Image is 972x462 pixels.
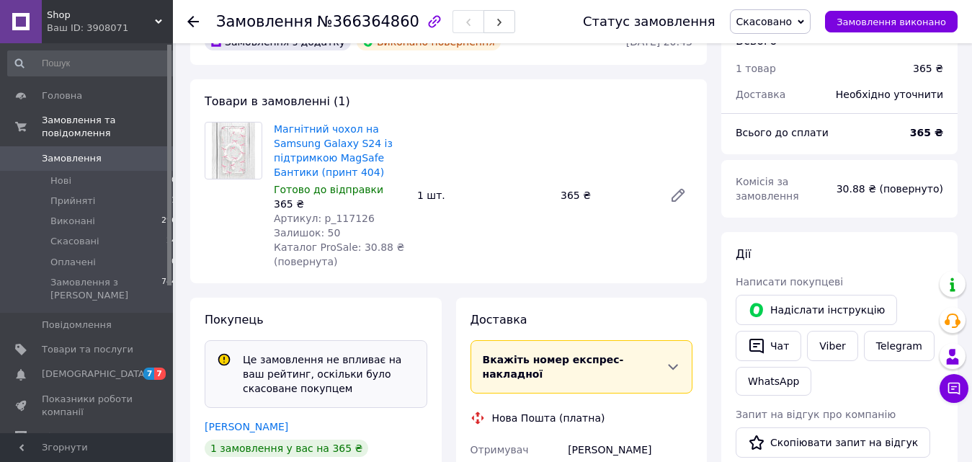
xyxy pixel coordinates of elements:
[50,195,95,208] span: Прийняті
[42,393,133,419] span: Показники роботи компанії
[583,14,715,29] div: Статус замовлення
[187,14,199,29] div: Повернутися назад
[42,430,79,443] span: Відгуки
[827,79,952,110] div: Необхідно уточнити
[143,368,155,380] span: 7
[864,331,935,361] a: Telegram
[171,174,177,187] span: 0
[171,256,177,269] span: 0
[736,89,785,100] span: Доставка
[274,197,406,211] div: 365 ₴
[471,444,529,456] span: Отримувач
[274,227,340,239] span: Залишок: 50
[736,276,843,288] span: Написати покупцеві
[42,114,173,140] span: Замовлення та повідомлення
[555,185,658,205] div: 365 ₴
[489,411,609,425] div: Нова Пошта (платна)
[274,241,404,267] span: Каталог ProSale: 30.88 ₴ (повернута)
[50,276,161,302] span: Замовлення з [PERSON_NAME]
[237,352,421,396] div: Це замовлення не впливає на ваш рейтинг, оскільки було скасоване покупцем
[42,319,112,332] span: Повідомлення
[216,13,313,30] span: Замовлення
[161,276,177,302] span: 744
[42,368,148,381] span: [DEMOGRAPHIC_DATA]
[664,181,692,210] a: Редагувати
[50,235,99,248] span: Скасовані
[913,61,943,76] div: 365 ₴
[910,127,943,138] b: 365 ₴
[42,343,133,356] span: Товари та послуги
[940,374,968,403] button: Чат з покупцем
[736,127,829,138] span: Всього до сплати
[736,295,897,325] button: Надіслати інструкцію
[274,184,383,195] span: Готово до відправки
[274,213,375,224] span: Артикул: p_117126
[274,123,393,178] a: Магнітний чохол на Samsung Galaxy S24 із підтримкою MagSafe Бантики (принт 404)
[42,89,82,102] span: Головна
[736,367,811,396] a: WhatsApp
[825,11,958,32] button: Замовлення виконано
[483,354,624,380] span: Вкажіть номер експрес-накладної
[205,421,288,432] a: [PERSON_NAME]
[205,94,350,108] span: Товари в замовленні (1)
[205,313,264,326] span: Покупець
[736,409,896,420] span: Запит на відгук про компанію
[154,368,166,380] span: 7
[736,16,793,27] span: Скасовано
[411,185,555,205] div: 1 шт.
[161,215,177,228] span: 296
[205,440,368,457] div: 1 замовлення у вас на 365 ₴
[50,174,71,187] span: Нові
[166,235,177,248] span: 24
[736,427,930,458] button: Скопіювати запит на відгук
[212,123,254,179] img: Магнітний чохол на Samsung Galaxy S24 із підтримкою MagSafe Бантики (принт 404)
[7,50,178,76] input: Пошук
[736,63,776,74] span: 1 товар
[736,331,801,361] button: Чат
[837,17,946,27] span: Замовлення виконано
[47,9,155,22] span: Shop
[171,195,177,208] span: 1
[42,152,102,165] span: Замовлення
[317,13,419,30] span: №366364860
[50,256,96,269] span: Оплачені
[837,183,943,195] span: 30.88 ₴ (повернуто)
[471,313,527,326] span: Доставка
[736,247,751,261] span: Дії
[47,22,173,35] div: Ваш ID: 3908071
[50,215,95,228] span: Виконані
[736,176,799,202] span: Комісія за замовлення
[807,331,857,361] a: Viber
